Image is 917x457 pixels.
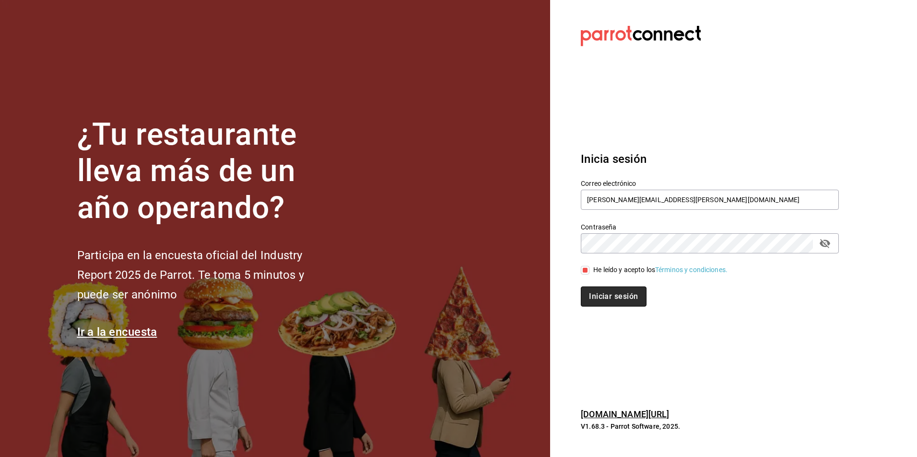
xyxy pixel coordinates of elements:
p: V1.68.3 - Parrot Software, 2025. [581,422,839,431]
a: Términos y condiciones. [655,266,728,274]
button: passwordField [817,235,833,251]
label: Contraseña [581,223,839,230]
a: Ir a la encuesta [77,325,157,339]
label: Correo electrónico [581,180,839,186]
h2: Participa en la encuesta oficial del Industry Report 2025 de Parrot. Te toma 5 minutos y puede se... [77,246,336,304]
h3: Inicia sesión [581,150,839,168]
h1: ¿Tu restaurante lleva más de un año operando? [77,116,336,227]
input: Ingresa tu correo electrónico [581,190,839,210]
a: [DOMAIN_NAME][URL] [581,409,669,419]
div: He leído y acepto los [593,265,728,275]
button: Iniciar sesión [581,286,646,307]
